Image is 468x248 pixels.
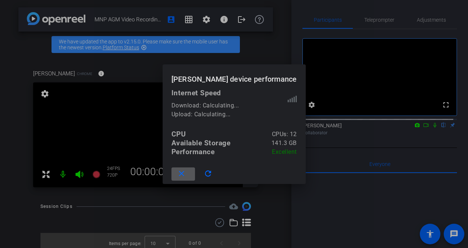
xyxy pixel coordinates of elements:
mat-icon: close [177,169,186,178]
div: Excellent [272,148,297,156]
div: Available Storage [171,139,231,148]
div: CPU [171,130,186,139]
mat-icon: refresh [203,169,213,178]
div: CPUs: 12 [272,130,297,139]
h1: [PERSON_NAME] device performance [163,64,306,88]
div: Internet Speed [171,89,297,98]
div: Upload: Calculating... [171,110,288,119]
div: Performance [171,148,215,156]
div: 141.3 GB [272,139,297,148]
div: Download: Calculating... [171,101,288,110]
